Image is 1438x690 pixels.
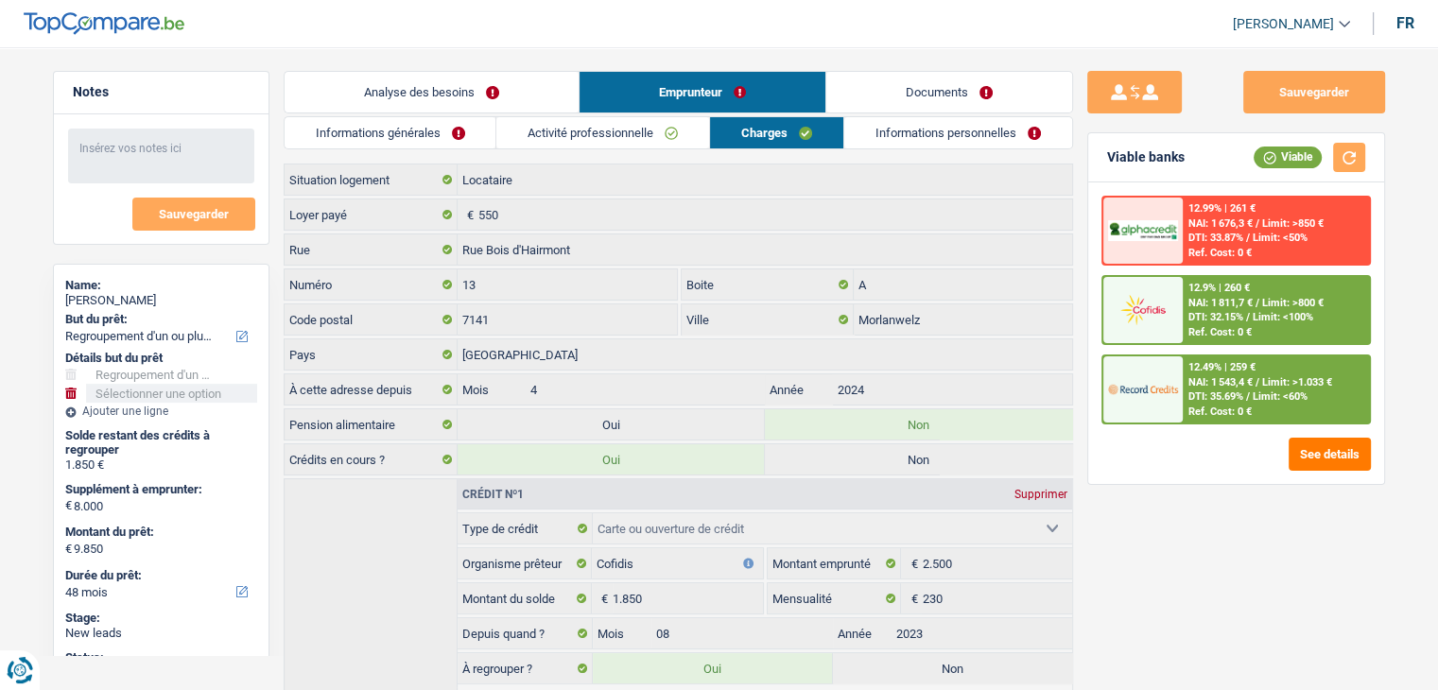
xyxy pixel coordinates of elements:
span: / [1256,297,1259,309]
label: Montant du solde [458,583,592,613]
label: Non [765,409,1072,440]
label: À cette adresse depuis [285,374,458,405]
a: Charges [710,117,843,148]
label: Montant du prêt: [65,525,253,540]
span: DTI: 35.69% [1188,390,1243,403]
span: Limit: >850 € [1262,217,1324,230]
label: Non [765,444,1072,474]
label: Rue [285,234,458,265]
label: Organisme prêteur [458,548,592,578]
img: TopCompare Logo [24,12,184,35]
a: Activité professionnelle [496,117,709,148]
div: Crédit nº1 [458,489,528,500]
label: Non [833,653,1072,683]
span: Limit: >1.033 € [1262,376,1332,388]
a: Documents [826,72,1072,112]
div: Ref. Cost: 0 € [1188,405,1252,418]
div: Viable [1254,147,1322,167]
div: Détails but du prêt [65,351,257,366]
span: € [901,583,922,613]
label: Supplément à emprunter: [65,482,253,497]
span: Limit: <100% [1253,311,1313,323]
label: Mois [458,374,525,405]
input: AAAA [892,618,1072,648]
span: [PERSON_NAME] [1233,16,1334,32]
label: À regrouper ? [458,653,593,683]
div: Ajouter une ligne [65,405,257,418]
span: € [65,498,72,513]
label: Pension alimentaire [285,409,458,440]
div: Stage: [65,611,257,626]
span: Sauvegarder [159,208,229,220]
label: Boite [682,269,854,300]
span: € [901,548,922,578]
label: Loyer payé [285,199,458,230]
img: Record Credits [1108,371,1178,406]
span: € [65,542,72,557]
label: But du prêt: [65,312,253,327]
div: fr [1396,14,1414,32]
label: Code postal [285,304,458,335]
span: Limit: <50% [1253,232,1308,244]
label: Ville [682,304,854,335]
div: Ref. Cost: 0 € [1188,247,1252,259]
div: 1.850 € [65,457,257,473]
label: Mensualité [768,583,902,613]
a: Informations personnelles [844,117,1072,148]
span: Limit: <60% [1253,390,1308,403]
button: Sauvegarder [132,198,255,231]
label: Pays [285,339,458,370]
span: NAI: 1 543,4 € [1188,376,1253,388]
img: AlphaCredit [1108,220,1178,242]
label: Oui [458,409,765,440]
span: € [592,583,613,613]
a: Analyse des besoins [285,72,579,112]
label: Année [833,618,892,648]
span: / [1246,311,1250,323]
a: Informations générales [285,117,496,148]
label: Situation logement [285,164,458,195]
div: Viable banks [1107,149,1185,165]
div: Status: [65,650,257,665]
label: Durée du prêt: [65,568,253,583]
div: Solde restant des crédits à regrouper [65,428,257,457]
h5: Notes [73,84,250,100]
span: Limit: >800 € [1262,297,1324,309]
label: Depuis quand ? [458,618,593,648]
label: Crédits en cours ? [285,444,458,474]
div: Ref. Cost: 0 € [1188,326,1252,338]
span: DTI: 33.87% [1188,232,1243,244]
div: Supprimer [1010,489,1072,500]
span: NAI: 1 811,7 € [1188,297,1253,309]
a: [PERSON_NAME] [1218,9,1350,40]
div: 12.49% | 259 € [1188,361,1256,373]
span: € [458,199,478,230]
span: DTI: 32.15% [1188,311,1243,323]
input: AAAA [832,374,1071,405]
label: Type de crédit [458,513,593,543]
span: / [1246,232,1250,244]
label: Oui [593,653,832,683]
span: NAI: 1 676,3 € [1188,217,1253,230]
div: Name: [65,278,257,293]
div: [PERSON_NAME] [65,293,257,308]
img: Cofidis [1108,292,1178,327]
input: MM [525,374,764,405]
span: / [1246,390,1250,403]
a: Emprunteur [580,72,825,112]
button: Sauvegarder [1243,71,1385,113]
label: Année [765,374,832,405]
button: See details [1289,438,1371,471]
span: / [1256,376,1259,388]
div: 12.9% | 260 € [1188,282,1250,294]
input: MM [651,618,832,648]
div: New leads [65,626,257,641]
div: 12.99% | 261 € [1188,202,1256,215]
label: Montant emprunté [768,548,902,578]
label: Numéro [285,269,458,300]
label: Mois [593,618,651,648]
label: Oui [458,444,765,474]
span: / [1256,217,1259,230]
